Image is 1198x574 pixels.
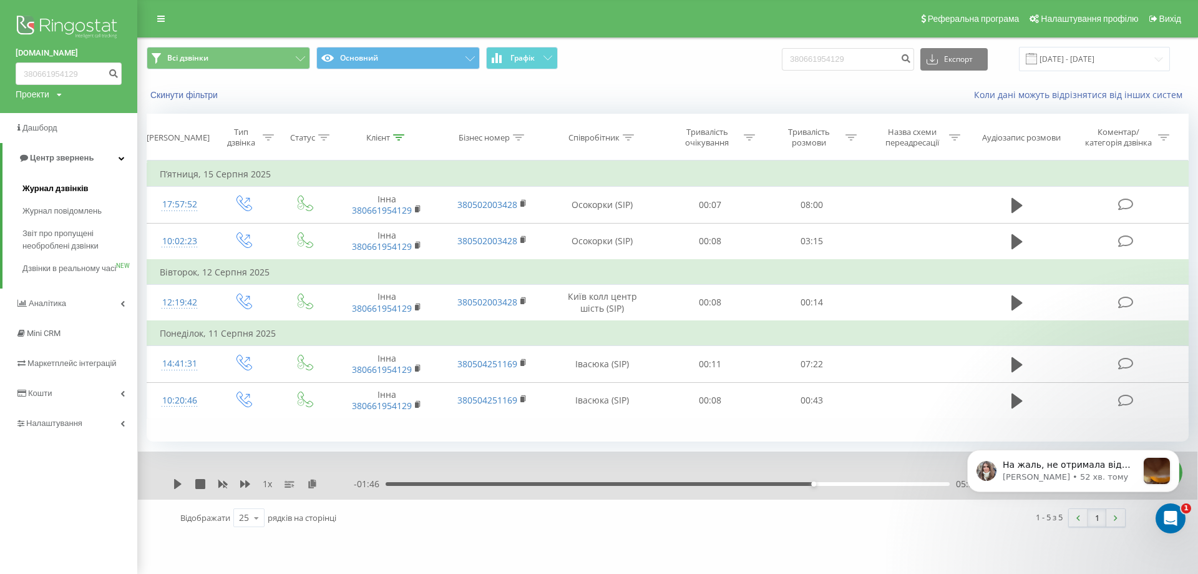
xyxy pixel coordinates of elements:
[982,132,1061,143] div: Аудіозапис розмови
[22,205,102,217] span: Журнал повідомлень
[660,187,761,223] td: 00:07
[147,162,1189,187] td: П’ятниця, 15 Серпня 2025
[334,223,439,260] td: Інна
[223,127,260,148] div: Тип дзвінка
[545,346,659,382] td: Івасюка (SIP)
[22,182,89,195] span: Журнал дзвінків
[352,400,412,412] a: 380661954129
[761,382,863,418] td: 00:43
[27,359,117,368] span: Маркетплейс інтеграцій
[920,48,988,71] button: Експорт
[352,204,412,216] a: 380661954129
[334,187,439,223] td: Інна
[334,284,439,321] td: Інна
[16,12,122,44] img: Ringostat logo
[568,132,620,143] div: Співробітник
[660,346,761,382] td: 00:11
[22,257,137,280] a: Дзвінки в реальному часіNEW
[147,260,1189,285] td: Вівторок, 12 Серпня 2025
[457,199,517,210] a: 380502003428
[160,192,200,217] div: 17:57:52
[761,223,863,260] td: 03:15
[147,132,210,143] div: [PERSON_NAME]
[147,89,224,101] button: Скинути фільтри
[22,123,57,132] span: Дашборд
[782,48,914,71] input: Пошук за номером
[486,47,558,69] button: Графік
[160,229,200,254] div: 10:02:23
[16,88,49,101] div: Проекти
[22,262,116,275] span: Дзвінки в реальному часі
[239,512,249,524] div: 25
[660,382,761,418] td: 00:08
[263,478,272,490] span: 1 x
[974,89,1189,101] a: Коли дані можуть відрізнятися вiд інших систем
[160,388,200,413] div: 10:20:46
[366,132,390,143] div: Клієнт
[1159,14,1181,24] span: Вихід
[1041,14,1138,24] span: Налаштування профілю
[290,132,315,143] div: Статус
[761,284,863,321] td: 00:14
[948,425,1198,540] iframe: Intercom notifications повідомлення
[761,187,863,223] td: 08:00
[147,321,1189,346] td: Понеділок, 11 Серпня 2025
[928,14,1020,24] span: Реферальна програма
[352,240,412,252] a: 380661954129
[160,290,200,315] div: 12:19:42
[510,54,535,62] span: Графік
[16,62,122,85] input: Пошук за номером
[1181,503,1191,513] span: 1
[26,418,82,428] span: Налаштування
[29,299,66,308] span: Аналiтика
[180,512,230,523] span: Відображати
[2,143,137,173] a: Центр звернень
[30,153,94,162] span: Центр звернень
[352,302,412,314] a: 380661954129
[1156,503,1186,533] iframe: Intercom live chat
[22,177,137,200] a: Журнал дзвінків
[334,382,439,418] td: Інна
[22,227,131,252] span: Звіт про пропущені необроблені дзвінки
[22,200,137,222] a: Журнал повідомлень
[457,296,517,308] a: 380502003428
[354,478,386,490] span: - 01:46
[660,223,761,260] td: 00:08
[28,388,52,398] span: Кошти
[457,358,517,370] a: 380504251169
[1082,127,1155,148] div: Коментар/категорія дзвінка
[545,382,659,418] td: Івасюка (SIP)
[660,284,761,321] td: 00:08
[147,47,310,69] button: Всі дзвінки
[545,284,659,321] td: Київ колл центр шість (SIP)
[879,127,946,148] div: Назва схеми переадресації
[27,329,61,338] span: Mini CRM
[545,223,659,260] td: Осокорки (SIP)
[776,127,842,148] div: Тривалість розмови
[22,222,137,257] a: Звіт про пропущені необроблені дзвінки
[316,47,480,69] button: Основний
[674,127,741,148] div: Тривалість очікування
[457,235,517,247] a: 380502003428
[167,53,208,63] span: Всі дзвінки
[268,512,336,523] span: рядків на сторінці
[811,482,816,487] div: Accessibility label
[457,394,517,406] a: 380504251169
[545,187,659,223] td: Осокорки (SIP)
[334,346,439,382] td: Інна
[459,132,510,143] div: Бізнес номер
[761,346,863,382] td: 07:22
[160,352,200,376] div: 14:41:31
[352,364,412,375] a: 380661954129
[16,47,122,59] a: [DOMAIN_NAME]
